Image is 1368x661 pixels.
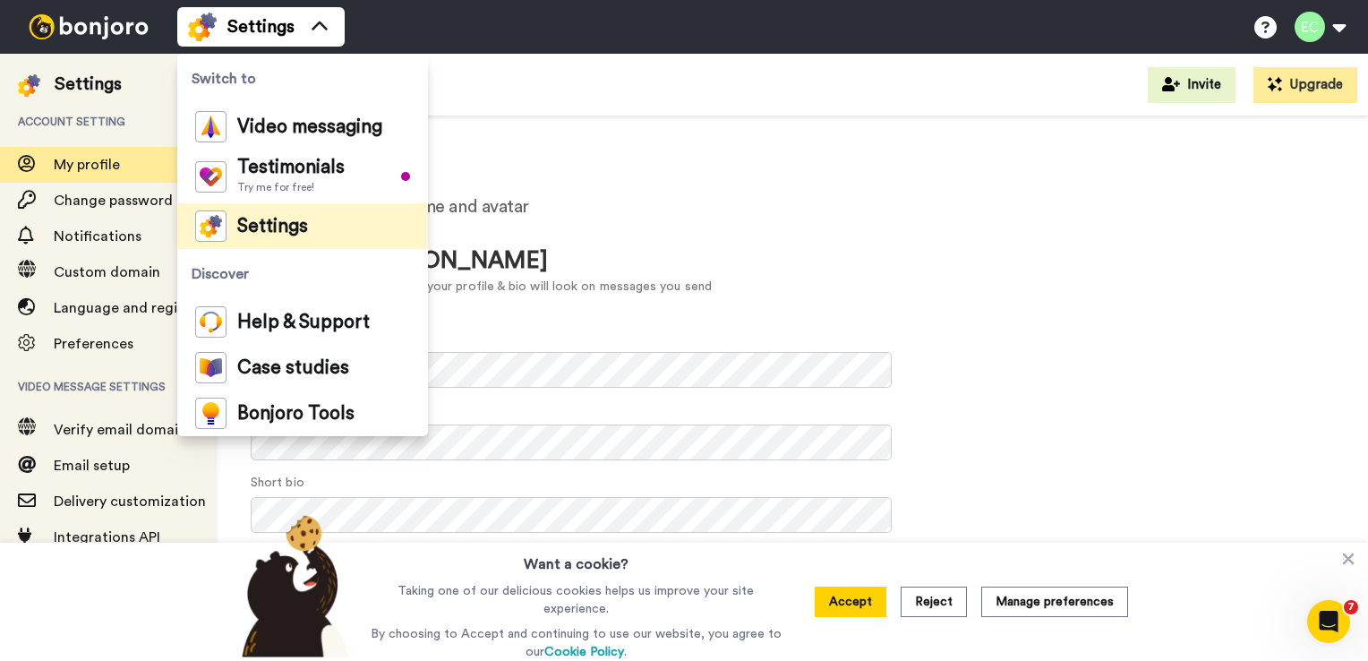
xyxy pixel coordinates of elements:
span: Verify email domain [54,423,186,437]
div: [PERSON_NAME] [358,245,712,278]
span: 7 [1344,600,1358,614]
span: Settings [237,218,308,236]
p: Taking one of our delicious cookies helps us improve your site experience. [366,582,786,618]
span: Notifications [54,229,141,244]
span: Video messaging [237,118,382,136]
a: Help & Support [177,299,428,345]
img: bear-with-cookie.png [226,514,358,657]
a: TestimonialsTry me for free! [177,150,428,203]
img: settings-colored.svg [188,13,217,41]
h2: Update your email, name and avatar [251,197,1332,217]
span: Help & Support [237,313,370,331]
iframe: Intercom live chat [1307,600,1350,643]
img: vm-color.svg [195,111,227,142]
button: Upgrade [1253,67,1357,103]
a: Bonjoro Tools [177,391,428,436]
img: bj-tools-colored.svg [195,398,227,429]
img: bj-logo-header-white.svg [21,14,156,39]
span: Integrations API [54,530,160,545]
span: Language and region [54,301,194,315]
label: Short bio [251,474,304,493]
a: Video messaging [177,104,428,150]
span: Preferences [54,337,133,351]
div: Settings [55,72,122,97]
h1: Your profile [251,170,1332,196]
img: tm-color.svg [195,161,227,193]
span: Settings [227,14,295,39]
button: Accept [815,587,886,617]
h3: Want a cookie? [524,543,628,575]
span: Discover [177,249,428,299]
img: help-and-support-colored.svg [195,306,227,338]
span: Bonjoro Tools [237,405,355,423]
span: Switch to [177,54,428,104]
div: This is how your profile & bio will look on messages you send [358,278,712,296]
button: Reject [901,587,967,617]
span: My profile [54,158,120,172]
button: Manage preferences [981,587,1128,617]
img: settings-colored.svg [18,74,40,97]
img: settings-colored.svg [195,210,227,242]
span: Change password [54,193,173,208]
span: Case studies [237,359,349,377]
span: Try me for free! [237,180,345,194]
span: Email setup [54,459,130,473]
span: Delivery customization [54,494,206,509]
button: Invite [1148,67,1235,103]
p: By choosing to Accept and continuing to use our website, you agree to our . [366,625,786,661]
a: Settings [177,203,428,249]
span: Custom domain [54,265,160,279]
span: Testimonials [237,159,345,176]
a: Case studies [177,345,428,391]
img: case-study-colored.svg [195,352,227,383]
a: Cookie Policy [544,646,624,658]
